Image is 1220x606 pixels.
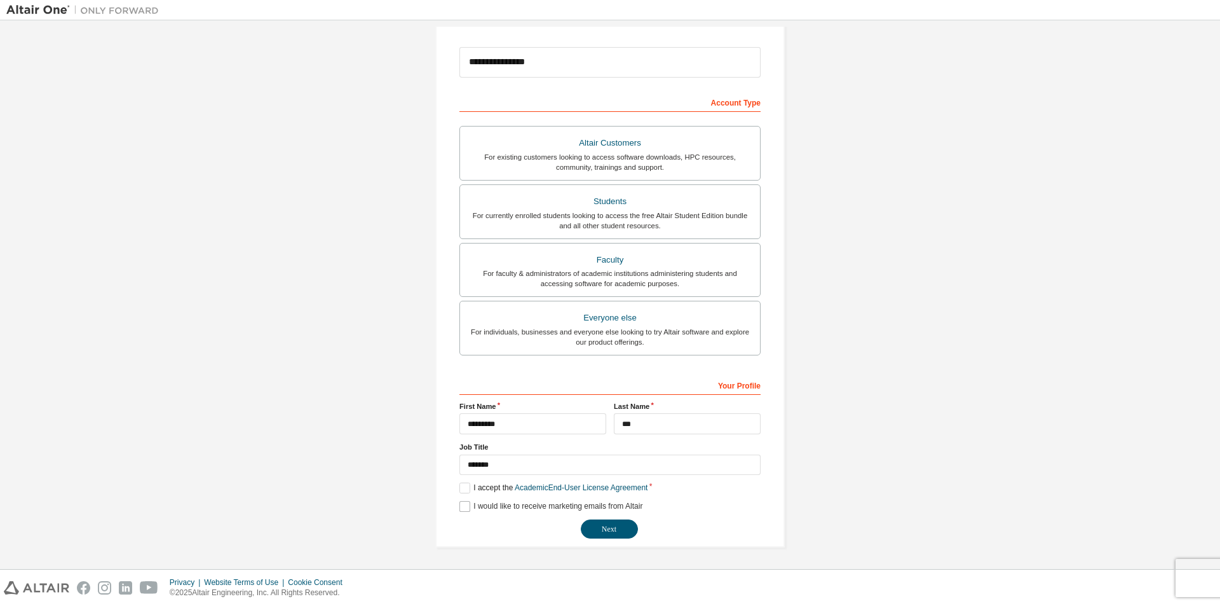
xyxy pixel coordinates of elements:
[468,210,752,231] div: For currently enrolled students looking to access the free Altair Student Edition bundle and all ...
[468,327,752,347] div: For individuals, businesses and everyone else looking to try Altair software and explore our prod...
[468,193,752,210] div: Students
[288,577,349,588] div: Cookie Consent
[4,581,69,595] img: altair_logo.svg
[170,577,204,588] div: Privacy
[119,581,132,595] img: linkedin.svg
[204,577,288,588] div: Website Terms of Use
[468,134,752,152] div: Altair Customers
[140,581,158,595] img: youtube.svg
[614,401,761,411] label: Last Name
[468,251,752,269] div: Faculty
[459,501,642,512] label: I would like to receive marketing emails from Altair
[468,152,752,172] div: For existing customers looking to access software downloads, HPC resources, community, trainings ...
[459,483,647,493] label: I accept the
[468,309,752,327] div: Everyone else
[170,588,350,598] p: © 2025 Altair Engineering, Inc. All Rights Reserved.
[98,581,111,595] img: instagram.svg
[468,268,752,289] div: For faculty & administrators of academic institutions administering students and accessing softwa...
[581,520,638,539] button: Next
[515,483,647,492] a: Academic End-User License Agreement
[77,581,90,595] img: facebook.svg
[459,375,761,395] div: Your Profile
[459,401,606,411] label: First Name
[459,442,761,452] label: Job Title
[459,92,761,112] div: Account Type
[6,4,165,17] img: Altair One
